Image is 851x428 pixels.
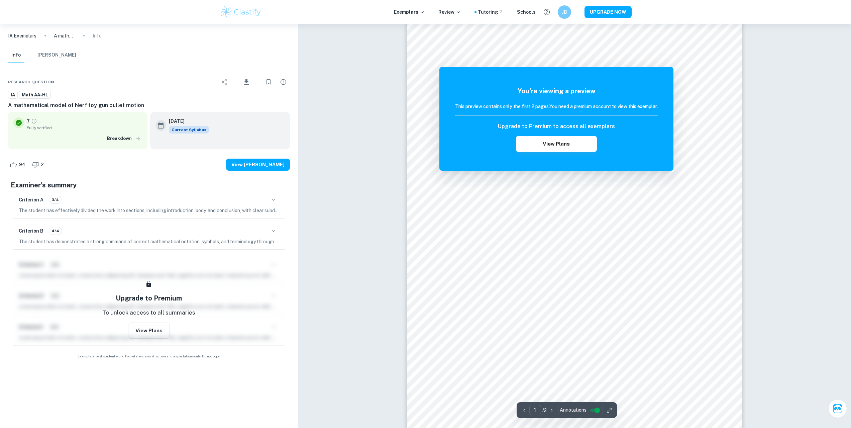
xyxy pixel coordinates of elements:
[8,101,290,109] h6: A mathematical model of Nerf toy gun bullet motion
[277,75,290,89] div: Report issue
[541,6,552,18] button: Help and Feedback
[37,48,76,63] button: [PERSON_NAME]
[102,309,195,317] p: To unlock access to all summaries
[169,126,209,134] span: Current Syllabus
[30,159,47,170] div: Dislike
[438,8,461,16] p: Review
[584,6,632,18] button: UPGRADE NOW
[498,122,615,131] h6: Upgrade to Premium to access all exemplars
[8,32,36,39] a: IA Exemplars
[233,73,260,91] div: Download
[455,103,658,110] h6: This preview contains only the first 2 pages. You need a premium account to view this exemplar.
[19,91,51,99] a: Math AA-HL
[49,228,62,234] span: 4/4
[218,75,231,89] div: Share
[560,407,587,414] span: Annotations
[455,86,658,96] h5: You're viewing a preview
[8,92,17,98] span: IA
[128,323,170,339] button: View Plans
[262,75,275,89] div: Bookmark
[560,8,568,16] h6: JB
[8,91,18,99] a: IA
[516,136,597,152] button: View Plans
[19,196,43,203] h6: Criterion A
[558,5,571,19] button: JB
[27,125,142,131] span: Fully verified
[54,32,75,39] p: A mathematical model of Nerf toy gun bullet motion
[27,117,30,125] p: 7
[226,159,290,171] button: View [PERSON_NAME]
[517,8,536,16] a: Schools
[8,354,290,359] span: Example of past student work. For reference on structure and expectations only. Do not copy.
[11,180,287,190] h5: Examiner's summary
[19,92,50,98] span: Math AA-HL
[93,32,102,39] p: Info
[220,5,262,19] img: Clastify logo
[8,79,54,85] span: Research question
[19,207,279,214] p: The student has effectively divided the work into sections, including introduction, body, and con...
[15,161,29,168] span: 94
[8,159,29,170] div: Like
[8,48,24,63] button: Info
[105,134,142,144] button: Breakdown
[37,161,47,168] span: 2
[19,238,279,245] p: The student has demonstrated a strong command of correct mathematical notation, symbols, and term...
[19,227,43,235] h6: Criterion B
[31,118,37,124] a: Grade fully verified
[116,293,182,303] h5: Upgrade to Premium
[169,117,204,125] h6: [DATE]
[542,407,547,414] p: / 2
[394,8,425,16] p: Exemplars
[478,8,504,16] a: Tutoring
[49,197,61,203] span: 3/4
[828,399,847,418] button: Ask Clai
[169,126,209,134] div: This exemplar is based on the current syllabus. Feel free to refer to it for inspiration/ideas wh...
